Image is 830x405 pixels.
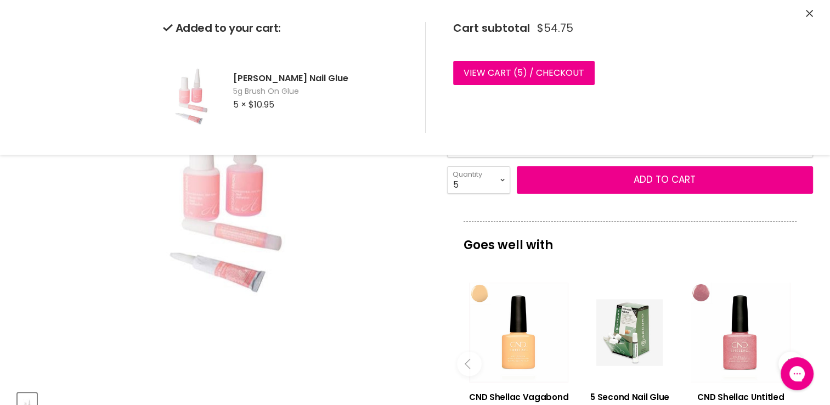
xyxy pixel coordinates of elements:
[580,391,680,403] h3: 5 Second Nail Glue
[126,32,318,322] img: Nail Glue
[163,22,408,35] h2: Added to your cart:
[233,86,408,97] span: 5g Brush On Glue
[517,166,813,194] button: Add to cart
[447,166,510,194] select: Quantity
[806,8,813,20] button: Close
[537,22,573,35] span: $54.75
[453,61,595,85] a: View cart (5) / Checkout
[163,50,218,133] img: Hawley Nail Glue
[464,221,797,257] p: Goes well with
[233,72,408,84] h2: [PERSON_NAME] Nail Glue
[233,98,246,111] span: 5 ×
[775,353,819,394] iframe: Gorgias live chat messenger
[453,20,530,36] span: Cart subtotal
[517,66,523,79] span: 5
[249,98,274,111] span: $10.95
